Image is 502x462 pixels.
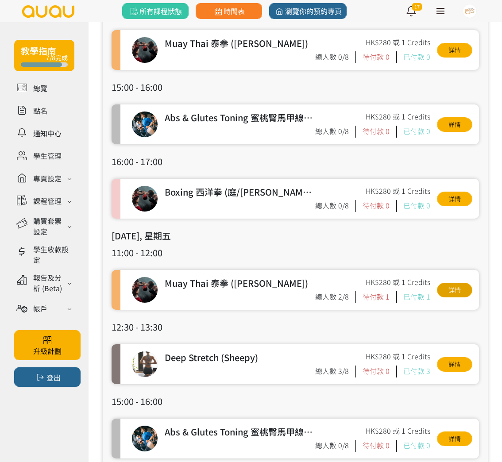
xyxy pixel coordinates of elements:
[33,196,62,206] div: 課程管理
[165,37,313,51] div: Muay Thai 泰拳 ([PERSON_NAME])
[269,3,347,19] a: 瀏覽你的預約專頁
[315,126,356,138] div: 總人數 0/8
[366,185,430,200] div: HK$280 或 1 Credits
[363,291,397,303] div: 待付款 1
[274,6,342,16] span: 瀏覽你的預約專頁
[363,126,397,138] div: 待付款 0
[363,366,397,377] div: 待付款 0
[437,283,472,297] a: 詳情
[366,37,430,51] div: HK$280 或 1 Credits
[112,246,479,259] h3: 11:00 - 12:00
[33,173,62,184] div: 專頁設定
[403,291,430,303] div: 已付款 1
[112,395,479,408] h3: 15:00 - 16:00
[412,3,422,11] span: 17
[14,367,81,387] button: 登出
[165,351,313,366] div: Deep Stretch (Sheepy)
[315,291,356,303] div: 總人數 2/8
[165,111,313,126] div: Abs & Glutes Toning 蜜桃臀馬甲線訓練
[165,277,313,291] div: Muay Thai 泰拳 ([PERSON_NAME])
[437,357,472,372] a: 詳情
[315,200,356,212] div: 總人數 0/8
[403,366,430,377] div: 已付款 3
[165,185,313,200] div: Boxing 西洋拳 (庭/[PERSON_NAME])
[212,6,245,16] span: 時間表
[437,431,472,446] a: 詳情
[437,117,472,132] a: 詳情
[112,81,479,94] h3: 15:00 - 16:00
[21,5,75,18] img: logo.svg
[128,6,182,16] span: 所有課程狀態
[437,43,472,58] a: 詳情
[122,3,189,19] a: 所有課程狀態
[403,126,430,138] div: 已付款 0
[196,3,262,19] a: 時間表
[366,111,430,126] div: HK$280 或 1 Credits
[112,155,479,168] h3: 16:00 - 17:00
[403,51,430,63] div: 已付款 0
[366,425,430,440] div: HK$280 或 1 Credits
[403,440,430,452] div: 已付款 0
[112,320,479,334] h3: 12:30 - 13:30
[363,440,397,452] div: 待付款 0
[112,229,479,243] h3: [DATE], 星期五
[363,51,397,63] div: 待付款 0
[33,272,65,293] div: 報告及分析 (Beta)
[366,351,430,366] div: HK$280 或 1 Credits
[315,51,356,63] div: 總人數 0/8
[165,425,313,440] div: Abs & Glutes Toning 蜜桃臀馬甲線訓練
[366,277,430,291] div: HK$280 或 1 Credits
[437,192,472,206] a: 詳情
[315,440,356,452] div: 總人數 0/8
[14,330,81,360] a: 升級計劃
[363,200,397,212] div: 待付款 0
[33,216,65,237] div: 購買套票設定
[403,200,430,212] div: 已付款 0
[315,366,356,377] div: 總人數 3/8
[33,303,47,314] div: 帳戶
